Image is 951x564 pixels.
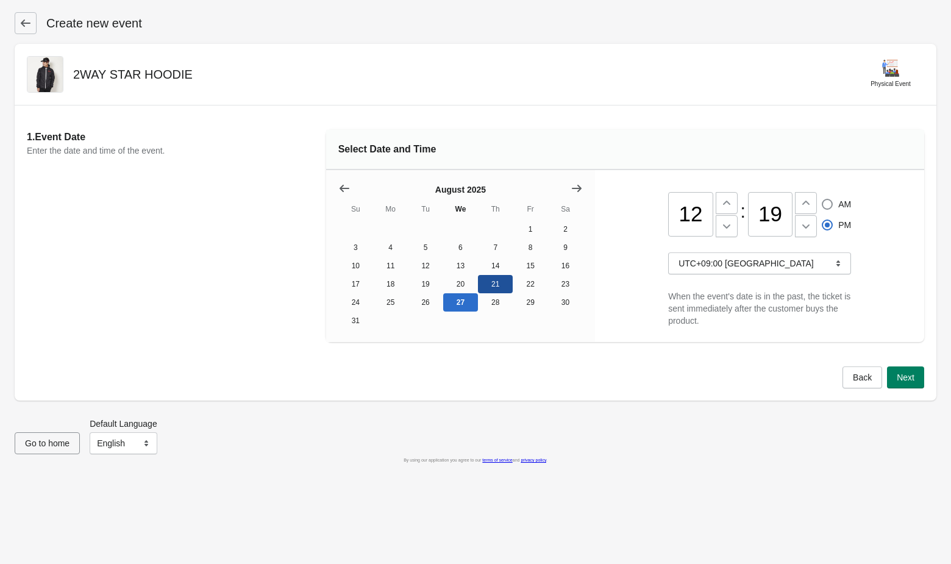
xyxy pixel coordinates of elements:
span: UTC+09:00 [GEOGRAPHIC_DATA] [679,259,814,268]
a: terms of service [482,458,512,462]
button: Saturday August 9 2025 [548,238,583,257]
button: Monday August 25 2025 [373,293,408,312]
button: Show previous month, July 2025 [333,177,355,199]
button: Thursday August 14 2025 [478,257,513,275]
button: Tuesday August 19 2025 [408,275,443,293]
button: Friday August 1 2025 [513,220,547,238]
button: Friday August 29 2025 [513,293,547,312]
div: Select Date and Time [326,130,924,170]
h2: 1. Event Date [27,130,326,145]
button: Wednesday August 6 2025 [443,238,478,257]
button: Today Wednesday August 27 2025 [443,293,478,312]
th: Friday [513,198,547,220]
th: Saturday [548,198,583,220]
button: Thursday August 21 2025 [478,275,513,293]
button: Show next month, September 2025 [566,177,588,199]
button: Sunday August 10 2025 [338,257,373,275]
button: Saturday August 16 2025 [548,257,583,275]
button: Thursday August 7 2025 [478,238,513,257]
button: UTC+09:00 [GEOGRAPHIC_DATA] [668,252,851,274]
span: Go to home [25,438,69,448]
button: Sunday August 3 2025 [338,238,373,257]
span: Enter the date and time of the event. [27,146,165,155]
h2: 2WAY STAR HOODIE [73,66,193,83]
button: Go to home [15,432,80,454]
th: Monday [373,198,408,220]
span: When the event's date is in the past, the ticket is sent immediately after the customer buys the ... [668,291,850,326]
a: privacy policy [521,458,546,462]
button: Tuesday August 5 2025 [408,238,443,257]
button: Tuesday August 12 2025 [408,257,443,275]
button: Saturday August 2 2025 [548,220,583,238]
th: Sunday [338,198,373,220]
span: PM [838,219,851,231]
h1: Create new event [37,15,142,32]
button: Thursday August 28 2025 [478,293,513,312]
a: Go to home [15,438,80,448]
button: Monday August 18 2025 [373,275,408,293]
button: Friday August 15 2025 [513,257,547,275]
button: Next [887,366,924,388]
div: : [740,205,746,217]
button: Sunday August 24 2025 [338,293,373,312]
button: Monday August 4 2025 [373,238,408,257]
div: Physical Event [871,78,911,90]
img: physical-event-845dc57dcf8a37f45bd70f14adde54f6.png [881,59,900,78]
th: Thursday [478,198,513,220]
span: Back [853,373,872,382]
button: Monday August 11 2025 [373,257,408,275]
button: Sunday August 17 2025 [338,275,373,293]
button: Saturday August 30 2025 [548,293,583,312]
span: Next [897,373,914,382]
label: Default Language [90,418,157,430]
button: Sunday August 31 2025 [338,312,373,330]
img: 151768760_o9_d347f424-b43b-4772-9fbc-a97c593aa25d.jpg [27,57,63,92]
button: Saturday August 23 2025 [548,275,583,293]
div: By using our application you agree to our and . [15,454,936,466]
button: Wednesday August 13 2025 [443,257,478,275]
th: Tuesday [408,198,443,220]
button: Tuesday August 26 2025 [408,293,443,312]
button: Back [842,366,882,388]
button: Wednesday August 20 2025 [443,275,478,293]
button: Friday August 8 2025 [513,238,547,257]
button: Friday August 22 2025 [513,275,547,293]
span: AM [838,198,851,210]
th: Wednesday [443,198,478,220]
